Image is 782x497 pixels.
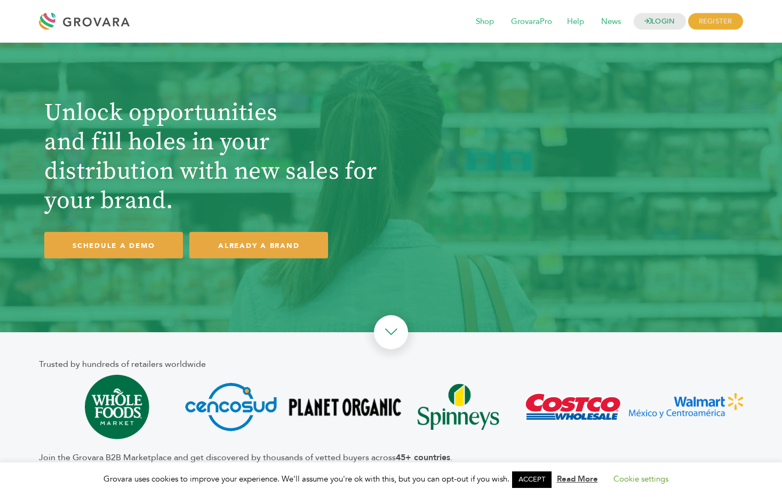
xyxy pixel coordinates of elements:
[594,12,628,32] span: News
[594,16,628,28] a: News
[468,16,501,28] a: Shop
[688,13,743,30] span: REGISTER
[557,474,598,484] a: Read More
[39,451,743,464] div: Join the Grovara B2B Marketplace and get discovered by thousands of vetted buyers across .
[512,471,552,488] a: ACCEPT
[560,12,592,32] span: Help
[44,98,386,215] h1: Unlock opportunities and fill holes in your distribution with new sales for your brand.
[396,452,450,463] b: 45+ countries
[634,13,686,30] a: LOGIN
[44,231,183,259] a: SCHEDULE A DEMO
[504,12,560,32] span: GrovaraPro
[103,474,679,484] span: Grovara uses cookies to improve your experience. We'll assume you're ok with this, but you can op...
[39,358,743,371] div: Trusted by hundreds of retailers worldwide
[468,12,501,32] span: Shop
[613,474,668,484] a: Cookie settings
[189,231,328,259] a: ALREADY A BRAND
[560,16,592,28] a: Help
[504,16,560,28] a: GrovaraPro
